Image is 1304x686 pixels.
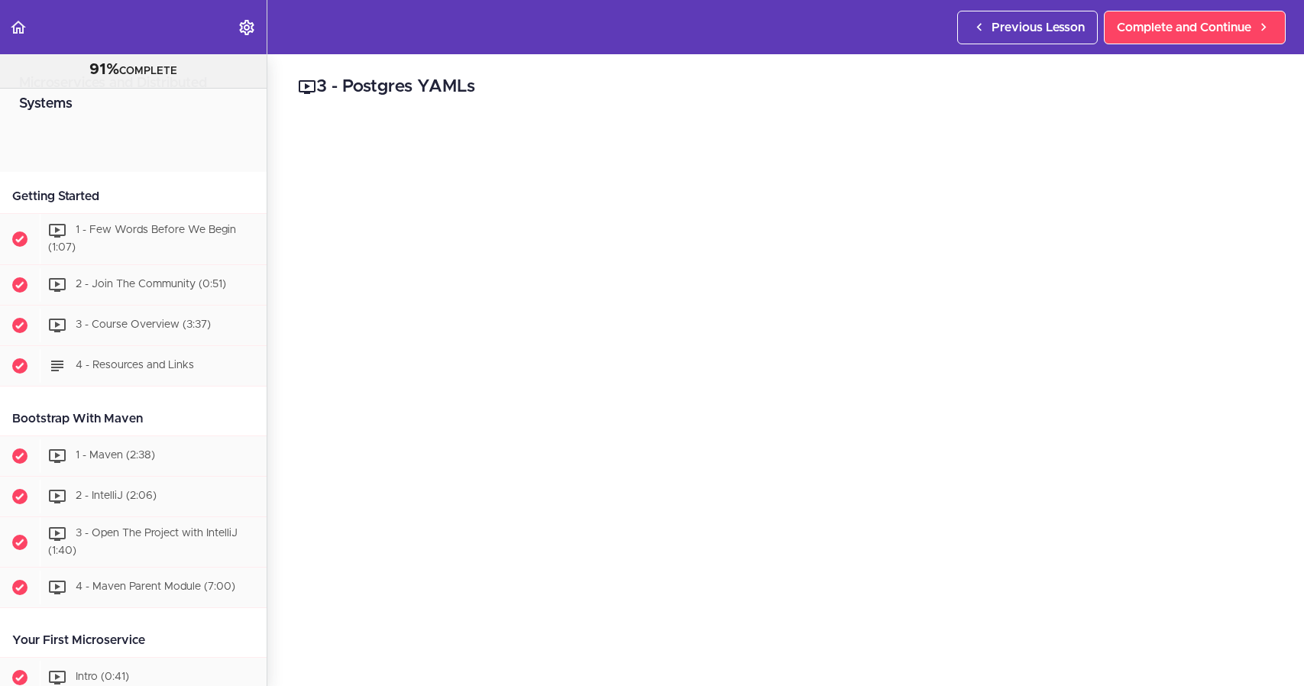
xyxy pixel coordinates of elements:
span: 3 - Open The Project with IntelliJ (1:40) [48,528,238,556]
div: COMPLETE [19,60,248,80]
a: Complete and Continue [1104,11,1286,44]
span: 91% [89,62,119,77]
span: 4 - Resources and Links [76,360,194,371]
span: 3 - Course Overview (3:37) [76,319,211,330]
span: Previous Lesson [992,18,1085,37]
h2: 3 - Postgres YAMLs [298,74,1273,100]
iframe: Video Player [298,123,1273,671]
span: 2 - Join The Community (0:51) [76,279,226,290]
span: 4 - Maven Parent Module (7:00) [76,582,235,593]
span: 1 - Few Words Before We Begin (1:07) [48,225,236,253]
span: 1 - Maven (2:38) [76,450,155,461]
svg: Settings Menu [238,18,256,37]
span: Complete and Continue [1117,18,1251,37]
span: Intro (0:41) [76,672,129,683]
svg: Back to course curriculum [9,18,28,37]
a: Previous Lesson [957,11,1098,44]
span: 2 - IntelliJ (2:06) [76,490,157,501]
